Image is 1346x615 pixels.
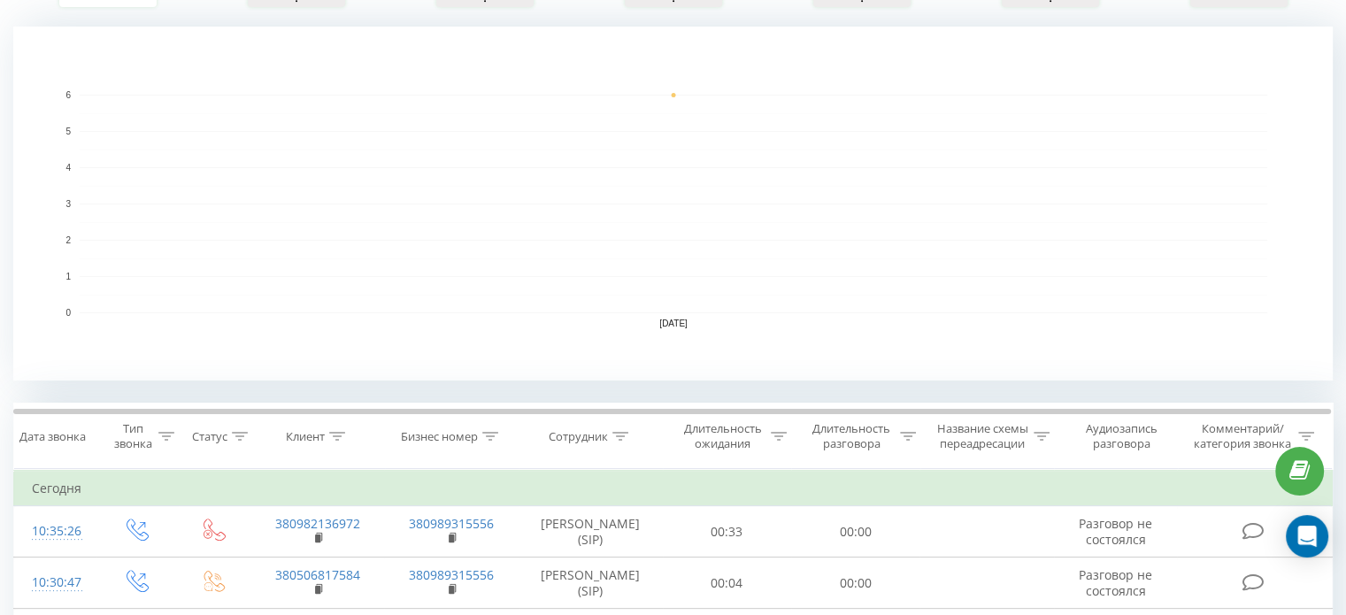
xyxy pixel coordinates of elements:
[679,421,767,451] div: Длительность ожидания
[192,429,227,444] div: Статус
[791,557,919,609] td: 00:00
[32,514,79,549] div: 10:35:26
[936,421,1029,451] div: Название схемы переадресации
[519,506,663,557] td: [PERSON_NAME] (SIP)
[409,566,494,583] a: 380989315556
[112,421,153,451] div: Тип звонка
[1286,515,1328,557] div: Open Intercom Messenger
[807,421,896,451] div: Длительность разговора
[65,90,71,100] text: 6
[32,565,79,600] div: 10:30:47
[13,27,1333,381] svg: A chart.
[275,515,360,532] a: 380982136972
[65,272,71,281] text: 1
[275,566,360,583] a: 380506817584
[19,429,86,444] div: Дата звонка
[14,471,1333,506] td: Сегодня
[401,429,478,444] div: Бизнес номер
[65,199,71,209] text: 3
[65,308,71,318] text: 0
[1190,421,1294,451] div: Комментарий/категория звонка
[1079,566,1152,599] span: Разговор не состоялся
[659,319,688,328] text: [DATE]
[663,557,791,609] td: 00:04
[286,429,325,444] div: Клиент
[409,515,494,532] a: 380989315556
[65,163,71,173] text: 4
[65,127,71,136] text: 5
[791,506,919,557] td: 00:00
[519,557,663,609] td: [PERSON_NAME] (SIP)
[549,429,608,444] div: Сотрудник
[663,506,791,557] td: 00:33
[1070,421,1173,451] div: Аудиозапись разговора
[65,235,71,245] text: 2
[1079,515,1152,548] span: Разговор не состоялся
